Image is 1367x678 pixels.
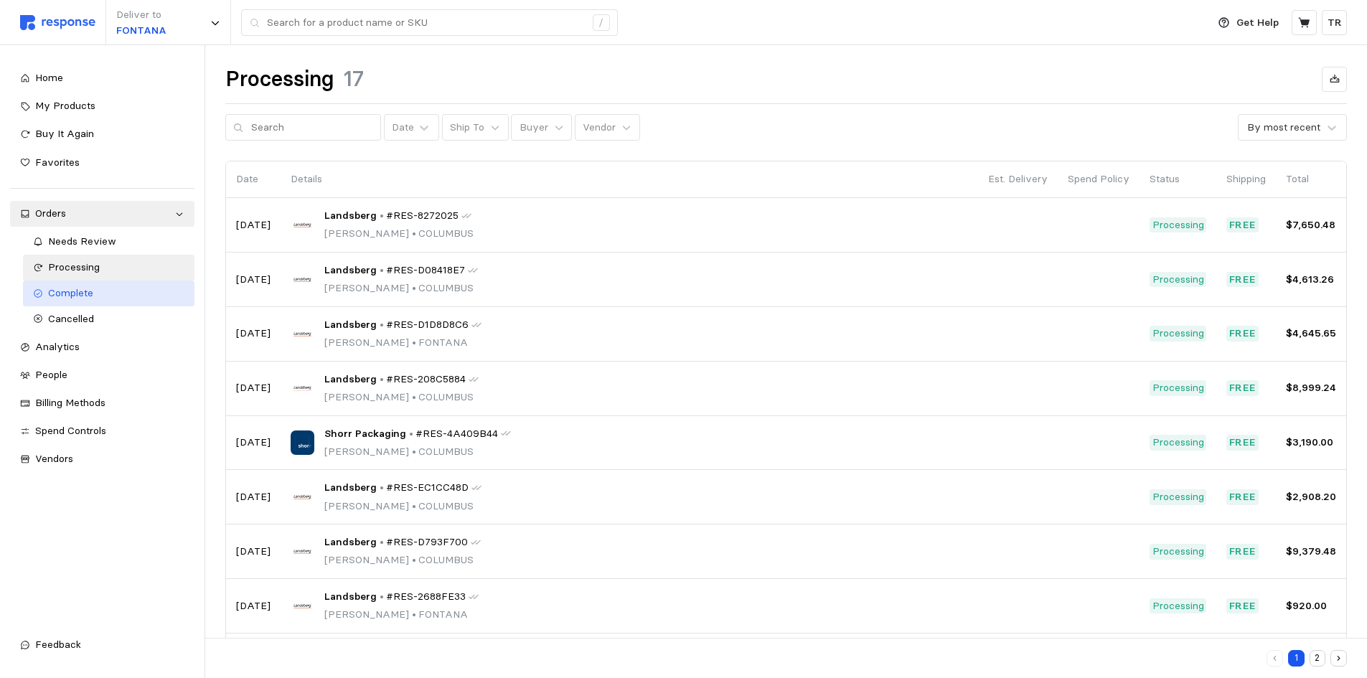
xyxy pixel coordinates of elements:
p: Processing [1152,217,1204,233]
p: • [380,535,384,550]
p: [DATE] [236,272,271,288]
img: svg%3e [20,15,95,30]
p: Processing [1152,435,1204,451]
p: [PERSON_NAME] FONTANA [324,607,479,623]
span: Favorites [35,156,80,169]
button: 1 [1288,650,1305,667]
p: Status [1150,171,1206,187]
p: Buyer [520,120,548,136]
p: Ship To [450,120,484,136]
span: Vendors [35,452,73,465]
span: • [409,499,418,512]
span: Landsberg [324,535,377,550]
div: By most recent [1247,120,1320,135]
p: [DATE] [236,544,271,560]
p: • [409,426,413,442]
img: Landsberg [291,485,314,509]
p: Processing [1152,272,1204,288]
img: Landsberg [291,594,314,618]
a: Orders [10,201,194,227]
span: Processing [48,260,100,273]
span: Spend Controls [35,424,106,437]
p: Vendor [583,120,616,136]
p: Free [1229,435,1256,451]
span: Feedback [35,638,81,651]
p: $7,650.48 [1286,217,1336,233]
span: Analytics [35,340,80,353]
p: [PERSON_NAME] COLUMBUS [324,226,474,242]
button: Get Help [1210,9,1287,37]
p: TR [1328,15,1342,31]
img: Landsberg [291,268,314,291]
p: $4,645.65 [1286,326,1336,342]
p: FONTANA [116,23,166,39]
span: #RES-8272025 [386,208,459,224]
img: Shorr Packaging [291,430,314,454]
p: Processing [1152,326,1204,342]
a: Vendors [10,446,194,472]
a: Spend Controls [10,418,194,444]
span: People [35,368,67,381]
span: Needs Review [48,235,116,248]
p: • [380,372,384,387]
p: [DATE] [236,326,271,342]
p: [PERSON_NAME] COLUMBUS [324,499,481,514]
span: #RES-D08418E7 [386,263,465,278]
span: Landsberg [324,480,377,496]
a: Buy It Again [10,121,194,147]
p: • [380,480,384,496]
p: Free [1229,380,1256,396]
p: [DATE] [236,380,271,396]
span: Complete [48,286,93,299]
p: • [380,589,384,605]
p: Free [1229,272,1256,288]
p: $4,613.26 [1286,272,1336,288]
p: Details [291,171,968,187]
p: [PERSON_NAME] FONTANA [324,335,481,351]
span: #RES-D793F700 [386,535,468,550]
p: [DATE] [236,489,271,505]
span: Cancelled [48,312,94,325]
span: #RES-EC1CC48D [386,480,469,496]
p: Free [1229,217,1256,233]
a: Complete [23,281,194,306]
p: Free [1229,326,1256,342]
div: Date [392,120,414,135]
span: • [409,281,418,294]
span: #RES-4A409B44 [415,426,498,442]
p: Processing [1152,380,1204,396]
p: Processing [1152,544,1204,560]
p: Deliver to [116,7,166,23]
p: Date [236,171,271,187]
button: TR [1322,10,1347,35]
a: Needs Review [23,229,194,255]
span: Shorr Packaging [324,426,406,442]
p: Free [1229,544,1256,560]
p: [DATE] [236,598,271,614]
button: Buyer [511,114,572,141]
p: [DATE] [236,217,271,233]
h1: 17 [344,65,364,93]
p: Free [1229,489,1256,505]
span: Landsberg [324,263,377,278]
p: • [380,317,384,333]
span: • [409,227,418,240]
span: • [409,608,418,621]
span: #RES-D1D8D8C6 [386,317,469,333]
p: Total [1286,171,1336,187]
span: Billing Methods [35,396,105,409]
p: Processing [1152,598,1204,614]
p: Get Help [1236,15,1279,31]
p: [PERSON_NAME] COLUMBUS [324,281,478,296]
p: • [380,263,384,278]
span: Landsberg [324,589,377,605]
span: Buy It Again [35,127,94,140]
div: Orders [35,206,169,222]
p: • [380,208,384,224]
h1: Processing [225,65,334,93]
span: Home [35,71,63,84]
p: [PERSON_NAME] COLUMBUS [324,552,481,568]
p: $3,190.00 [1286,435,1336,451]
span: Landsberg [324,208,377,224]
p: Spend Policy [1068,171,1129,187]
